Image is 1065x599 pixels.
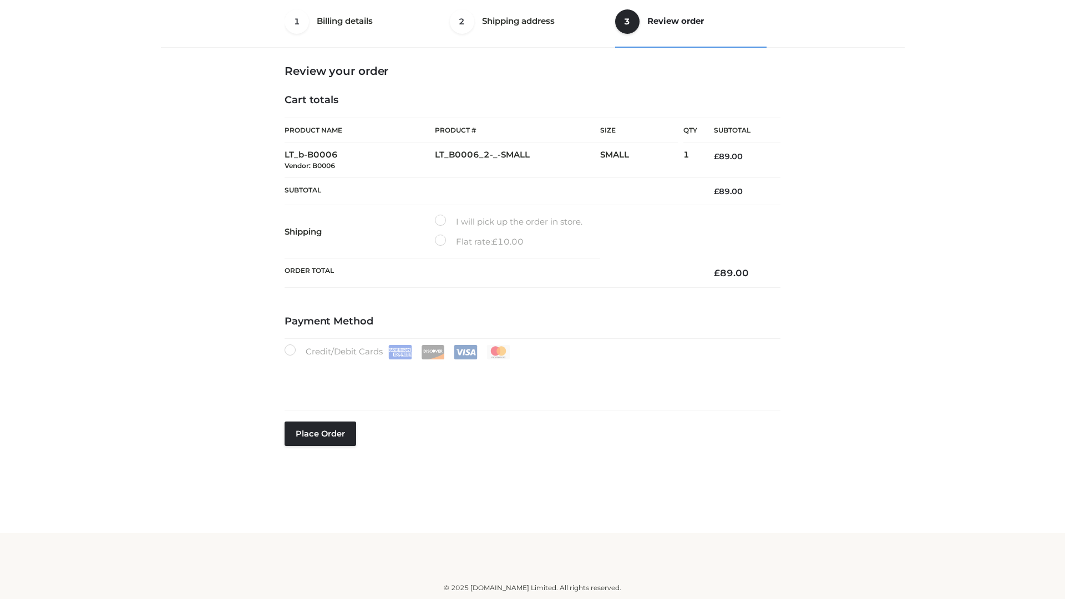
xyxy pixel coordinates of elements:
iframe: Secure payment input frame [282,357,778,398]
bdi: 89.00 [714,267,749,278]
img: Mastercard [486,345,510,359]
th: Subtotal [697,118,780,143]
div: © 2025 [DOMAIN_NAME] Limited. All rights reserved. [165,582,900,593]
label: I will pick up the order in store. [435,215,582,229]
label: Credit/Debit Cards [285,344,511,359]
bdi: 10.00 [492,236,524,247]
th: Subtotal [285,177,697,205]
h3: Review your order [285,64,780,78]
small: Vendor: B0006 [285,161,335,170]
span: £ [714,267,720,278]
h4: Payment Method [285,316,780,328]
td: LT_b-B0006 [285,143,435,178]
img: Visa [454,345,478,359]
span: £ [714,151,719,161]
th: Shipping [285,205,435,258]
th: Order Total [285,258,697,288]
button: Place order [285,422,356,446]
bdi: 89.00 [714,186,743,196]
img: Amex [388,345,412,359]
td: 1 [683,143,697,178]
th: Qty [683,118,697,143]
th: Size [600,118,678,143]
label: Flat rate: [435,235,524,249]
td: LT_B0006_2-_-SMALL [435,143,600,178]
h4: Cart totals [285,94,780,106]
img: Discover [421,345,445,359]
td: SMALL [600,143,683,178]
th: Product # [435,118,600,143]
th: Product Name [285,118,435,143]
span: £ [492,236,498,247]
bdi: 89.00 [714,151,743,161]
span: £ [714,186,719,196]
